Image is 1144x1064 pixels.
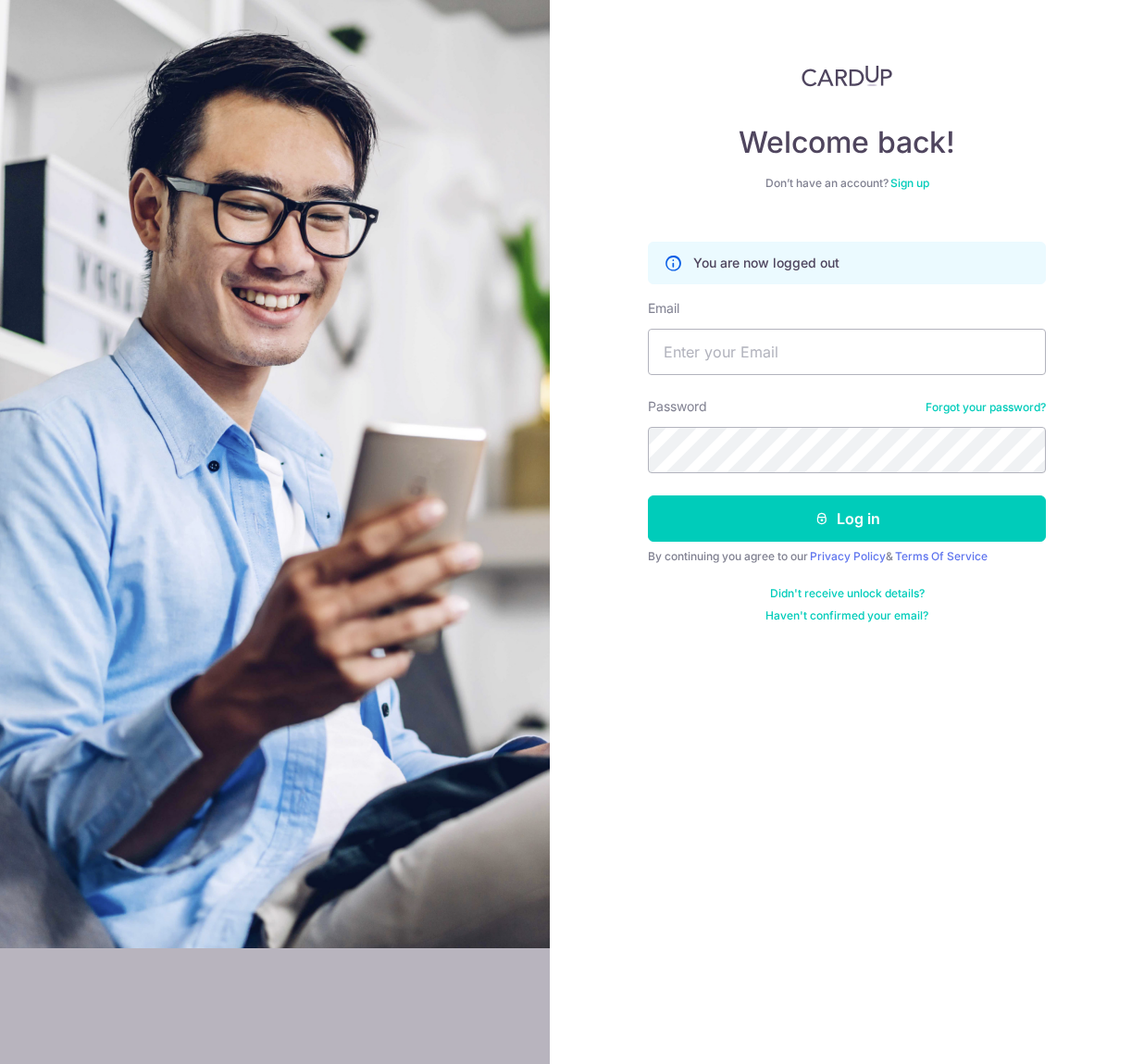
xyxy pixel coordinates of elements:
a: Forgot your password? [926,400,1046,415]
a: Didn't receive unlock details? [770,586,925,601]
a: Privacy Policy [810,549,886,563]
div: Don’t have an account? [648,176,1046,191]
input: Enter your Email [648,329,1046,375]
div: By continuing you agree to our & [648,549,1046,564]
a: Sign up [890,176,929,190]
label: Email [648,299,679,318]
h4: Welcome back! [648,124,1046,161]
button: Log in [648,495,1046,542]
a: Haven't confirmed your email? [765,608,928,623]
img: CardUp Logo [802,65,892,87]
p: You are now logged out [693,254,839,272]
label: Password [648,397,707,416]
a: Terms Of Service [895,549,988,563]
